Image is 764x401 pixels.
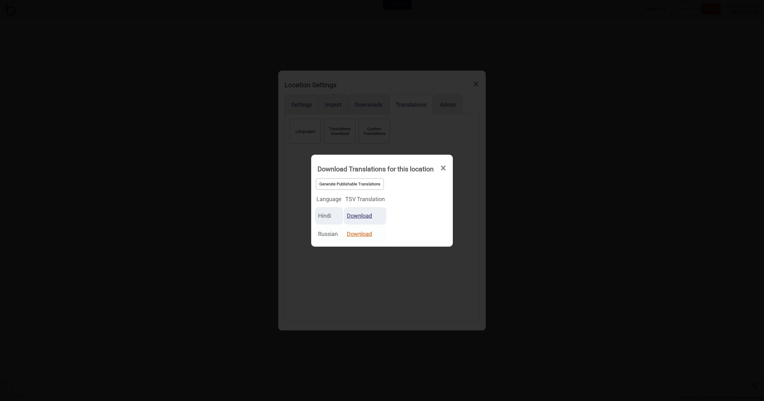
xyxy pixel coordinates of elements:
a: Download [347,231,372,237]
a: Download [347,212,372,219]
th: TSV Translation [344,192,386,206]
button: Generate Publishable Translations [316,178,384,190]
td: Hindi [315,207,343,225]
th: Language [315,192,343,206]
td: Russian [315,225,343,243]
span: × [440,158,447,179]
div: Download Translations for this location [317,162,434,176]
